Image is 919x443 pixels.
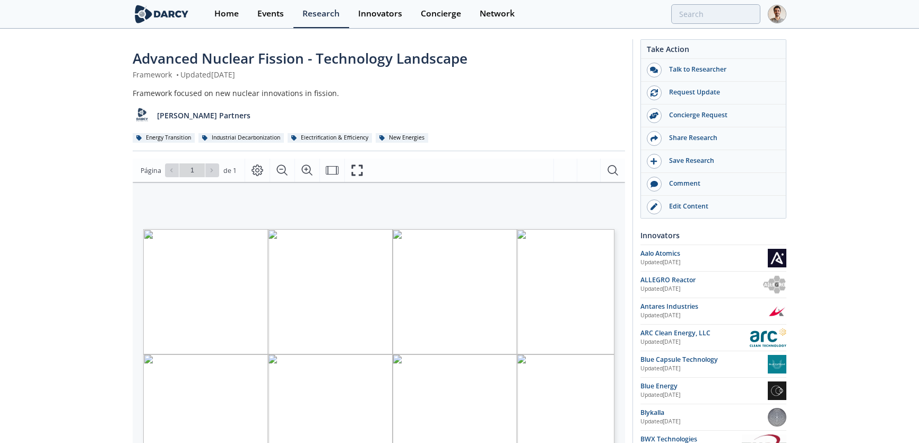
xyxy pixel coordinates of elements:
a: ALLEGRO Reactor Updated[DATE] ALLEGRO Reactor [640,275,786,294]
div: Share Research [662,133,781,143]
img: logo-wide.svg [133,5,190,23]
div: Talk to Researcher [662,65,781,74]
img: Profile [768,5,786,23]
img: Blykalla [768,408,786,427]
div: Blykalla [640,408,768,418]
div: Network [480,10,515,18]
img: ARC Clean Energy, LLC [750,328,786,347]
a: ARC Clean Energy, LLC Updated[DATE] ARC Clean Energy, LLC [640,328,786,347]
div: Framework Updated [DATE] [133,69,625,80]
div: Aalo Atomics [640,249,768,258]
div: Research [302,10,340,18]
span: Advanced Nuclear Fission - Technology Landscape [133,49,467,68]
div: Industrial Decarbonization [198,133,284,143]
div: ARC Clean Energy, LLC [640,328,750,338]
img: Antares Industries [768,302,786,320]
div: Updated [DATE] [640,311,768,320]
div: Innovators [640,226,786,245]
a: Blue Capsule Technology Updated[DATE] Blue Capsule Technology [640,355,786,373]
div: Innovators [358,10,402,18]
div: Events [257,10,284,18]
div: Take Action [641,44,786,59]
div: Request Update [662,88,781,97]
div: Concierge Request [662,110,781,120]
div: Energy Transition [133,133,195,143]
input: Advanced Search [671,4,760,24]
div: Updated [DATE] [640,418,768,426]
div: Antares Industries [640,302,768,311]
div: Updated [DATE] [640,364,768,373]
a: Blykalla Updated[DATE] Blykalla [640,408,786,427]
img: Blue Energy [768,381,786,400]
div: ALLEGRO Reactor [640,275,762,285]
span: • [174,70,180,80]
div: Updated [DATE] [640,338,750,346]
div: Edit Content [662,202,781,211]
a: Aalo Atomics Updated[DATE] Aalo Atomics [640,249,786,267]
div: Blue Energy [640,381,768,391]
p: [PERSON_NAME] Partners [157,110,250,121]
div: Updated [DATE] [640,285,762,293]
a: Antares Industries Updated[DATE] Antares Industries [640,302,786,320]
img: Blue Capsule Technology [768,355,786,373]
img: Aalo Atomics [768,249,786,267]
a: Edit Content [641,196,786,218]
div: New Energies [376,133,428,143]
img: ALLEGRO Reactor [762,275,786,294]
div: Electrification & Efficiency [288,133,372,143]
div: Comment [662,179,781,188]
div: Home [214,10,239,18]
div: Blue Capsule Technology [640,355,768,364]
div: Framework focused on new nuclear innovations in fission. [133,88,625,99]
div: Updated [DATE] [640,391,768,399]
iframe: chat widget [874,401,908,432]
a: Blue Energy Updated[DATE] Blue Energy [640,381,786,400]
div: Concierge [421,10,461,18]
div: Updated [DATE] [640,258,768,267]
div: Save Research [662,156,781,166]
